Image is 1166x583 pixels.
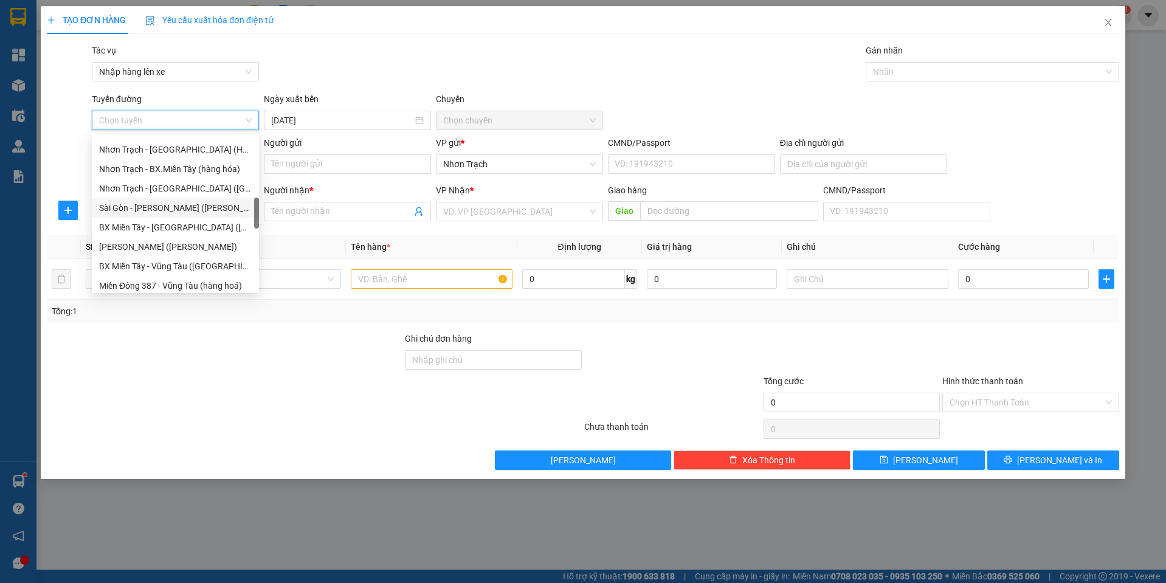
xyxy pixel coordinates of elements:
span: [PERSON_NAME] [551,454,616,467]
div: CMND/Passport [608,136,775,150]
input: 15/09/2025 [271,114,413,127]
span: Xóa Thông tin [742,454,795,467]
input: Ghi chú đơn hàng [405,350,582,370]
label: Hình thức thanh toán [942,376,1023,386]
input: Địa chỉ của người gửi [780,154,947,174]
button: plus [1099,269,1114,289]
div: Ngày xuất bến [264,92,431,111]
div: Sài Gòn - [PERSON_NAME] ([PERSON_NAME]) [99,201,252,215]
div: Người nhận [264,184,431,197]
input: Dọc đường [640,201,818,221]
div: Miền Đông 387 - Vũng Tàu (hàng hoá) [92,276,259,295]
button: save[PERSON_NAME] [853,450,985,470]
span: Chọn chuyến [443,111,596,129]
span: Nhơn Trạch [443,155,596,173]
span: plus [1099,274,1114,284]
span: Cước hàng [958,242,1000,252]
th: Ghi chú [782,235,953,259]
span: Yêu cầu xuất hóa đơn điện tử [145,15,274,25]
div: Tổng: 1 [52,305,450,318]
span: user-add [414,207,424,216]
label: Ghi chú đơn hàng [405,334,472,343]
div: Chưa thanh toán [583,420,762,441]
span: Nhập hàng lên xe [99,63,252,81]
input: 0 [647,269,778,289]
span: Tên hàng [351,242,390,252]
div: Nhơn Trạch - BX.Miền Tây (hàng hóa) [92,159,259,179]
div: Nhơn Trạch - Hàng Xanh (Hàng hóa) [92,140,259,159]
div: Chuyến [436,92,603,111]
span: plus [59,205,77,215]
div: CMND/Passport [823,184,990,197]
span: Giao hàng [608,185,647,195]
div: Nhơn Trạch - [GEOGRAPHIC_DATA] ([GEOGRAPHIC_DATA]) [99,182,252,195]
span: Khác [187,270,334,288]
span: VP Nhận [436,185,470,195]
span: kg [625,269,637,289]
div: BX Miền Tây - Vũng Tàu (Hàng Hóa) [92,257,259,276]
span: SL [86,242,95,252]
div: Hàng Xanh - Vũng Tàu (Hàng Hoá) [92,237,259,257]
div: Nhơn Trạch - [GEOGRAPHIC_DATA] (Hàng hóa) [99,143,252,156]
span: close [1103,18,1113,27]
button: deleteXóa Thông tin [674,450,850,470]
span: Chọn tuyến [99,111,252,129]
label: Gán nhãn [866,46,903,55]
span: Tổng cước [764,376,804,386]
div: BX Miền Tây - Nhơn Trạch (Hàng Hoá) [92,218,259,237]
div: Tuyến đường [92,92,259,111]
div: [PERSON_NAME] ([PERSON_NAME]) [99,240,252,254]
button: [PERSON_NAME] [495,450,672,470]
div: Địa chỉ người gửi [780,136,947,150]
button: plus [58,201,78,220]
span: delete [729,455,737,465]
input: Ghi Chú [787,269,948,289]
span: Giao [608,201,640,221]
div: BX Miền Tây - Vũng Tàu ([GEOGRAPHIC_DATA]) [99,260,252,273]
span: Định lượng [558,242,601,252]
span: [PERSON_NAME] [893,454,958,467]
div: VP gửi [436,136,603,150]
span: save [880,455,888,465]
span: plus [47,16,55,24]
span: TẠO ĐƠN HÀNG [47,15,126,25]
span: printer [1004,455,1012,465]
label: Tác vụ [92,46,116,55]
span: Giá trị hàng [647,242,692,252]
button: delete [52,269,71,289]
button: printer[PERSON_NAME] và In [987,450,1119,470]
div: BX Miền Tây - [GEOGRAPHIC_DATA] ([GEOGRAPHIC_DATA]) [99,221,252,234]
div: Sài Gòn - Vũng Tàu (Hàng Hoá) [92,198,259,218]
img: icon [145,16,155,26]
button: Close [1091,6,1125,40]
div: Nhơn Trạch - Sài Gòn (Hàng hóa) [92,179,259,198]
div: Nhơn Trạch - BX.Miền Tây (hàng hóa) [99,162,252,176]
input: VD: Bàn, Ghế [351,269,512,289]
span: [PERSON_NAME] và In [1017,454,1102,467]
div: Miền Đông 387 - Vũng Tàu (hàng hoá) [99,279,252,292]
div: Người gửi [264,136,431,150]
